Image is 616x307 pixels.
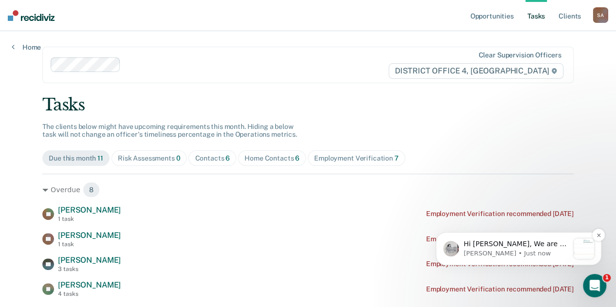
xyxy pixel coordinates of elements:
div: Contacts [195,154,230,163]
iframe: Intercom notifications message [421,171,616,281]
span: 6 [295,154,299,162]
div: 3 tasks [58,266,121,272]
span: [PERSON_NAME] [58,280,121,289]
span: 1 [603,274,611,282]
span: 11 [97,154,103,162]
div: Employment Verification [314,154,399,163]
span: 7 [394,154,399,162]
div: Home Contacts [244,154,299,163]
span: DISTRICT OFFICE 4, [GEOGRAPHIC_DATA] [389,63,563,79]
div: Tasks [42,95,574,115]
img: Recidiviz [8,10,55,21]
div: Overdue 8 [42,182,574,198]
span: The clients below might have upcoming requirements this month. Hiding a below task will not chang... [42,123,297,139]
button: SA [593,7,608,23]
div: message notification from Kim, Just now. Hi Amer, We are so excited to announce a brand new featu... [15,61,180,94]
span: [PERSON_NAME] [58,231,121,240]
div: 4 tasks [58,290,121,297]
p: Hi [PERSON_NAME], We are so excited to announce a brand new feature: AI case note search! 📣 Findi... [42,68,148,78]
div: 1 task [58,216,121,222]
img: Profile image for Kim [22,70,37,85]
span: [PERSON_NAME] [58,255,121,265]
span: 8 [83,182,100,198]
p: Message from Kim, sent Just now [42,78,148,87]
div: Risk Assessments [118,154,181,163]
iframe: Intercom live chat [583,274,606,297]
div: Clear supervision officers [478,51,561,59]
div: Employment Verification recommended [DATE] [426,285,574,293]
span: 0 [176,154,181,162]
div: Due this month [49,154,103,163]
span: [PERSON_NAME] [58,205,121,215]
span: 6 [225,154,230,162]
a: Home [12,43,41,52]
div: 1 task [58,241,121,248]
button: Dismiss notification [171,57,184,70]
div: S A [593,7,608,23]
